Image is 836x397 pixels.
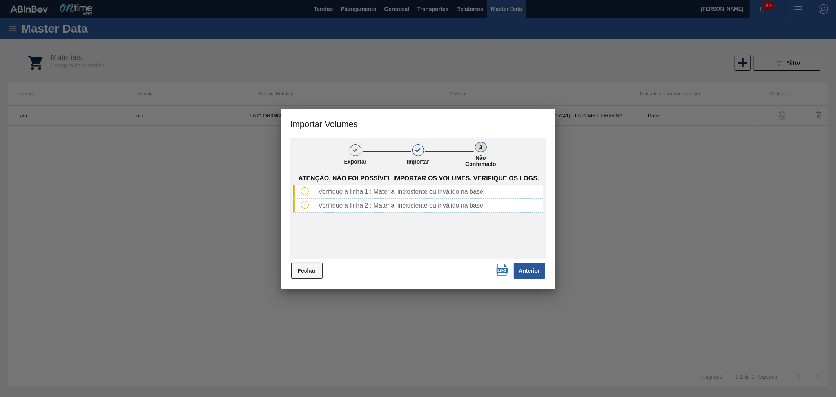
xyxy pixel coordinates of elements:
[298,175,539,182] span: Atenção, não foi possível importar os volumes. Verifique os logs.
[514,263,545,279] button: Anterior
[315,188,543,195] div: Verifique a linha 1 : Material inexistente ou inválido na base
[301,187,309,195] img: Tipo
[315,202,543,209] div: Verifique a linha 2 : Material inexistente ou inválido na base
[301,201,309,209] img: Tipo
[475,142,487,152] div: 3
[494,262,510,278] button: Download Logs
[291,263,323,279] button: Fechar
[281,109,555,138] h3: Importar Volumes
[411,142,425,173] button: 2Importar
[336,158,375,165] p: Exportar
[348,142,363,173] button: 1Exportar
[350,144,361,156] div: 1
[474,142,488,173] button: 3Não Confirmado
[412,144,424,156] div: 2
[399,158,438,165] p: Importar
[461,155,501,167] p: Não Confirmado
